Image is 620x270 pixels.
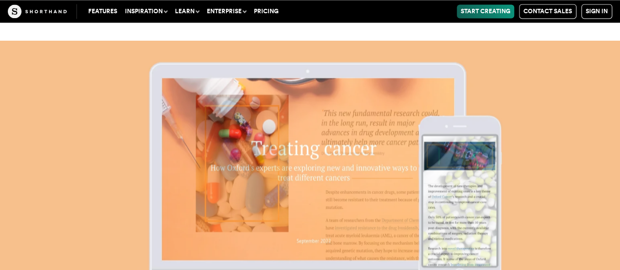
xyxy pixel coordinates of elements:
[519,4,576,19] a: Contact Sales
[84,4,121,18] a: Features
[457,4,514,18] a: Start Creating
[8,4,67,18] img: The Craft
[250,4,282,18] a: Pricing
[171,4,203,18] button: Learn
[203,4,250,18] button: Enterprise
[581,4,612,19] a: Sign in
[121,4,171,18] button: Inspiration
